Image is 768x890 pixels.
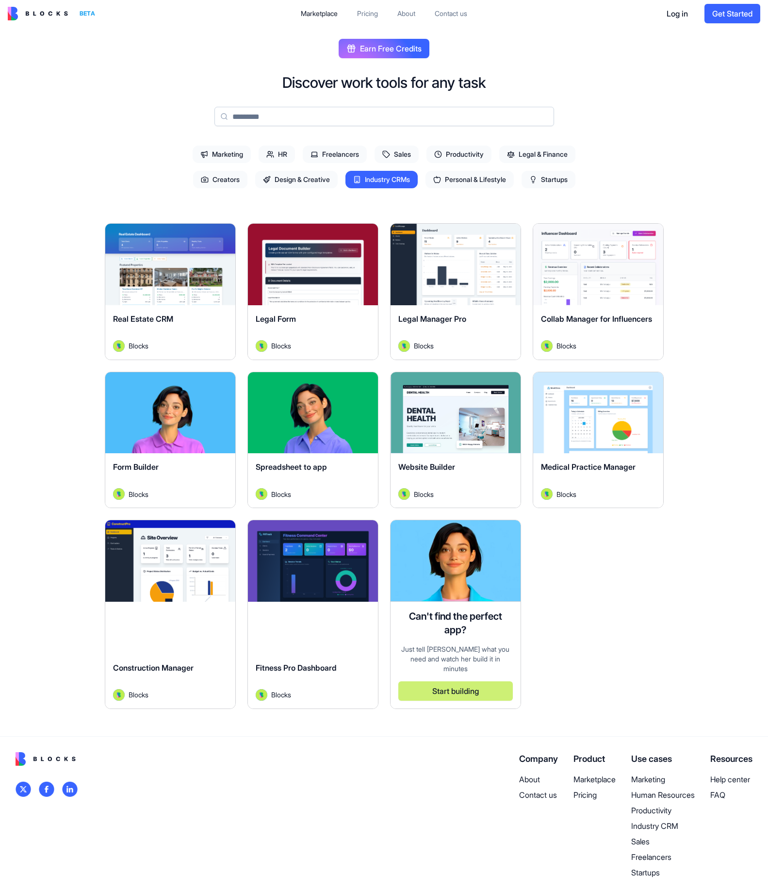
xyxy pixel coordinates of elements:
span: Blocks [414,489,434,499]
span: Spreadsheet to app [256,462,327,472]
a: Help center [710,774,752,785]
img: logo [39,781,54,797]
a: Pricing [349,5,386,22]
div: Contact us [435,9,467,18]
span: Blocks [129,690,148,700]
span: Real Estate CRM [113,314,173,324]
div: Just tell [PERSON_NAME] what you need and watch her build it in minutes [398,644,513,674]
a: Freelancers [631,851,695,863]
span: HR [259,146,295,163]
span: Company [519,754,558,764]
a: Spreadsheet to appAvatarBlocks [247,372,378,509]
span: Design & Creative [255,171,338,188]
img: Ella AI assistant [391,520,521,601]
span: Legal Form [256,314,296,324]
a: Contact us [519,789,558,801]
a: Marketing [631,774,695,785]
div: BETA [76,7,99,20]
a: About [519,774,558,785]
div: Marketplace [301,9,338,18]
span: Industry CRMs [345,171,418,188]
button: Get Started [704,4,760,23]
a: Fitness Pro DashboardAvatarBlocks [247,520,378,709]
span: Form Builder [113,462,159,472]
span: Blocks [556,341,576,351]
a: FAQ [710,789,752,801]
span: Blocks [129,341,148,351]
a: Human Resources [631,789,695,801]
span: Sales [375,146,419,163]
a: About [390,5,423,22]
img: logo [16,781,31,797]
span: Fitness Pro Dashboard [256,663,337,673]
span: Construction Manager [113,663,194,673]
a: Collab Manager for InfluencersAvatarBlocks [533,223,664,360]
span: Personal & Lifestyle [425,171,514,188]
a: Startups [631,867,695,878]
a: Industry CRM [631,820,695,832]
a: Ella AI assistantCan't find the perfect app?Just tell [PERSON_NAME] what you need and watch her b... [390,520,521,709]
a: Construction ManagerAvatarBlocks [105,520,236,709]
img: Avatar [256,488,267,500]
a: Real Estate CRMAvatarBlocks [105,223,236,360]
a: Contact us [427,5,475,22]
span: Freelancers [303,146,367,163]
span: Blocks [271,489,291,499]
a: Legal Manager ProAvatarBlocks [390,223,521,360]
div: About [397,9,415,18]
img: Avatar [256,689,267,701]
span: Blocks [271,341,291,351]
div: Pricing [357,9,378,18]
a: Form BuilderAvatarBlocks [105,372,236,509]
span: Blocks [271,690,291,700]
span: Medical Practice Manager [541,462,636,472]
span: Earn Free Credits [360,43,422,54]
span: Marketing [193,146,251,163]
img: Avatar [113,488,125,500]
span: Legal Manager Pro [398,314,466,324]
button: Earn Free Credits [339,39,429,58]
span: Collab Manager for Influencers [541,314,652,324]
span: Resources [710,754,752,764]
a: Pricing [573,789,616,801]
img: Avatar [113,340,125,352]
h4: Can't find the perfect app? [398,610,513,637]
button: Log in [658,4,697,23]
img: Avatar [398,340,410,352]
img: logo [8,7,68,20]
span: Blocks [414,341,434,351]
span: Productivity [426,146,491,163]
a: Marketplace [573,774,616,785]
button: Start building [398,681,513,701]
a: Productivity [631,805,695,816]
span: Product [573,754,605,764]
img: Avatar [541,488,553,500]
img: Avatar [256,340,267,352]
img: Avatar [398,488,410,500]
span: Website Builder [398,462,455,472]
a: BETA [8,7,99,20]
span: Startups [522,171,575,188]
img: Avatar [541,340,553,352]
img: Avatar [113,689,125,701]
img: logo [16,752,76,766]
span: Blocks [129,489,148,499]
a: Sales [631,836,695,847]
span: Legal & Finance [499,146,575,163]
span: Use cases [631,754,672,764]
a: Marketplace [293,5,345,22]
a: Legal FormAvatarBlocks [247,223,378,360]
a: Medical Practice ManagerAvatarBlocks [533,372,664,509]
